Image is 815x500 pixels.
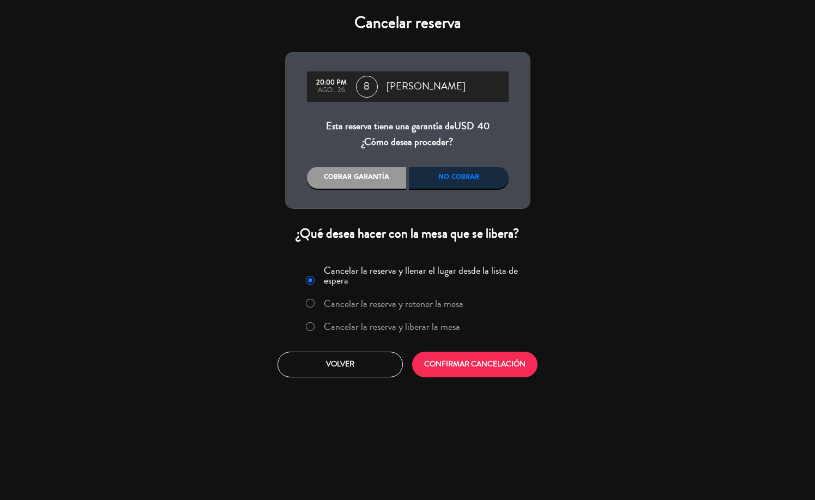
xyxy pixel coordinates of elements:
button: Volver [277,352,403,377]
span: [PERSON_NAME] [387,79,466,95]
div: ago., 26 [312,87,351,94]
label: Cancelar la reserva y retener la mesa [324,299,463,309]
span: 8 [356,76,378,98]
div: 20:00 PM [312,79,351,87]
div: ¿Qué desea hacer con la mesa que se libera? [285,225,530,242]
h4: Cancelar reserva [285,13,530,33]
div: No cobrar [409,167,509,189]
label: Cancelar la reserva y llenar el lugar desde la lista de espera [324,266,523,285]
div: Esta reserva tiene una garantía de ¿Cómo desea proceder? [307,118,509,150]
div: Cobrar garantía [307,167,407,189]
span: USD [454,119,474,133]
label: Cancelar la reserva y liberar la mesa [324,322,460,332]
span: 40 [478,119,490,133]
button: CONFIRMAR CANCELACIÓN [412,352,538,377]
